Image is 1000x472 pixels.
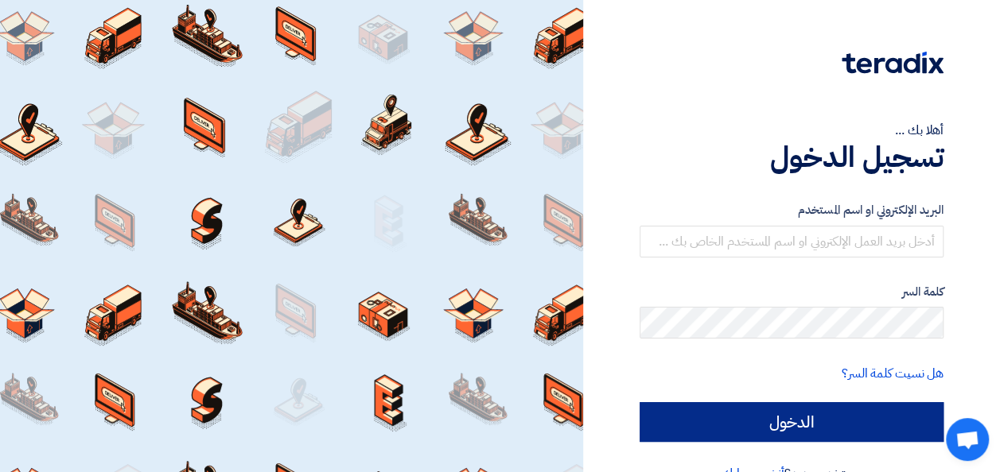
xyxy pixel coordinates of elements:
[842,52,944,74] img: Teradix logo
[640,121,944,140] div: أهلا بك ...
[640,226,944,257] input: أدخل بريد العمل الإلكتروني او اسم المستخدم الخاص بك ...
[946,418,989,461] div: Open chat
[640,201,944,219] label: البريد الإلكتروني او اسم المستخدم
[640,140,944,175] h1: تسجيل الدخول
[640,402,944,442] input: الدخول
[640,283,944,301] label: كلمة السر
[842,364,944,383] a: هل نسيت كلمة السر؟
